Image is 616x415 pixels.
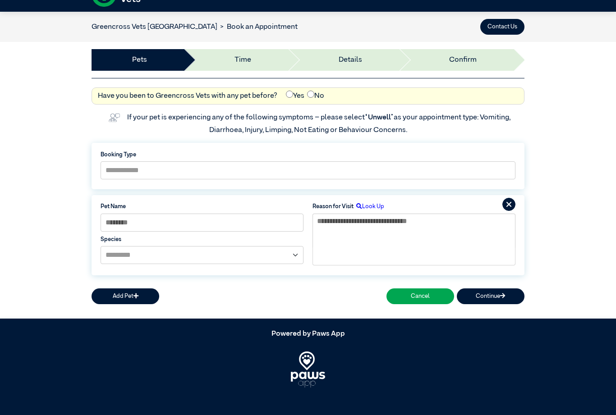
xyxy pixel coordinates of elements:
[307,91,314,98] input: No
[101,150,515,159] label: Booking Type
[92,23,217,31] a: Greencross Vets [GEOGRAPHIC_DATA]
[127,114,512,134] label: If your pet is experiencing any of the following symptoms – please select as your appointment typ...
[92,288,159,304] button: Add Pet
[286,91,304,101] label: Yes
[101,235,303,244] label: Species
[92,330,524,338] h5: Powered by Paws App
[480,19,524,35] button: Contact Us
[291,351,326,388] img: PawsApp
[217,22,298,32] li: Book an Appointment
[286,91,293,98] input: Yes
[106,110,123,125] img: vet
[457,288,524,304] button: Continue
[365,114,394,121] span: “Unwell”
[101,202,303,211] label: Pet Name
[386,288,454,304] button: Cancel
[92,22,298,32] nav: breadcrumb
[354,202,384,211] label: Look Up
[313,202,354,211] label: Reason for Visit
[307,91,324,101] label: No
[132,55,147,65] a: Pets
[98,91,277,101] label: Have you been to Greencross Vets with any pet before?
